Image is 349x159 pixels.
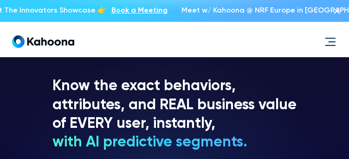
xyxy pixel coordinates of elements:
[52,96,297,133] h3: attributes, and REAL business value of EVERY user, instantly,
[52,133,247,152] h3: with AI predictive segments.
[7,35,74,48] a: home
[110,6,166,16] a: Book a Meeting
[52,77,236,95] h3: Know the exact behaviors,
[110,7,166,14] span: Book a Meeting
[319,30,342,53] div: menu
